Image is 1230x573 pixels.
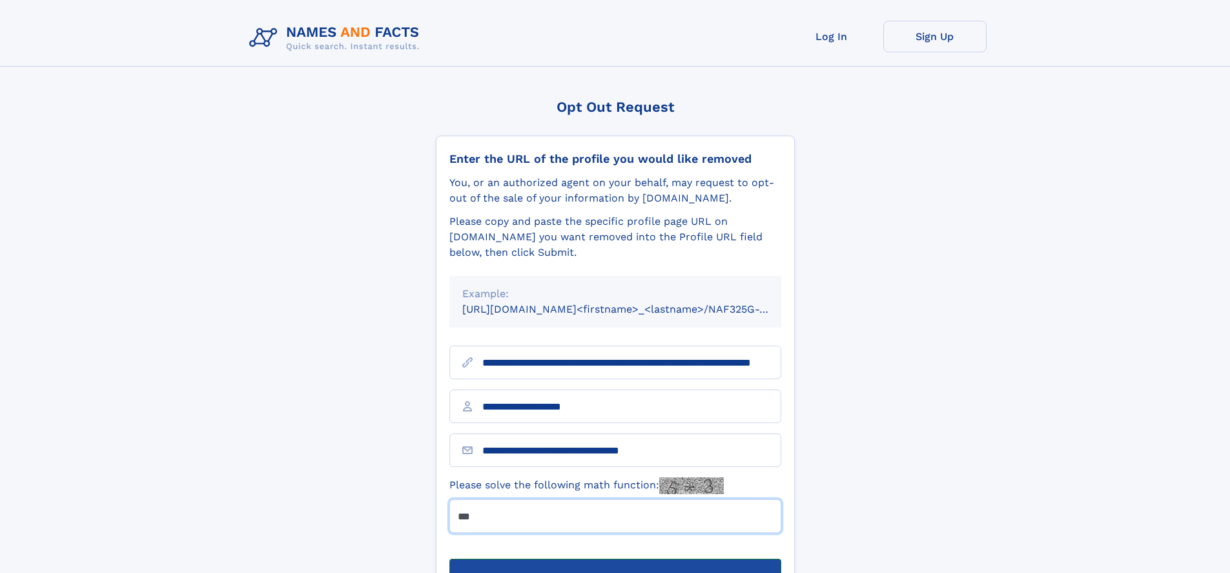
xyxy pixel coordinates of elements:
div: You, or an authorized agent on your behalf, may request to opt-out of the sale of your informatio... [449,175,781,206]
div: Please copy and paste the specific profile page URL on [DOMAIN_NAME] you want removed into the Pr... [449,214,781,260]
label: Please solve the following math function: [449,477,724,494]
div: Enter the URL of the profile you would like removed [449,152,781,166]
a: Log In [780,21,883,52]
small: [URL][DOMAIN_NAME]<firstname>_<lastname>/NAF325G-xxxxxxxx [462,303,806,315]
img: Logo Names and Facts [244,21,430,56]
a: Sign Up [883,21,987,52]
div: Example: [462,286,768,302]
div: Opt Out Request [436,99,795,115]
